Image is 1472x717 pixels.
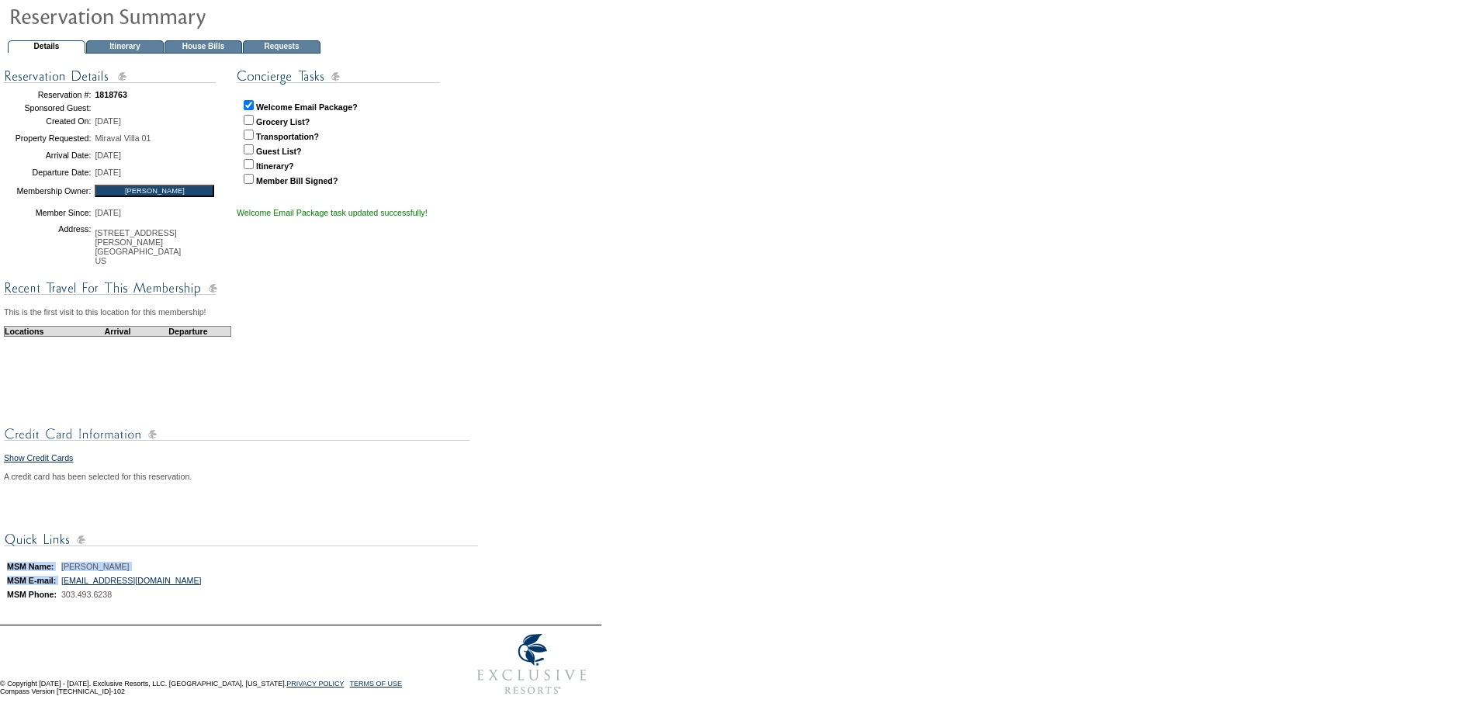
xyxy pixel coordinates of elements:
[89,326,146,336] td: Arrival
[4,164,91,181] td: Departure Date:
[462,625,601,703] img: Exclusive Resorts
[4,453,73,462] a: Show Credit Cards
[61,576,202,585] a: [EMAIL_ADDRESS][DOMAIN_NAME]
[237,208,476,217] div: Welcome Email Package task updated successfully!
[4,424,469,444] img: subTtlCreditCard.gif
[286,680,344,688] a: PRIVACY POLICY
[95,151,121,160] span: [DATE]
[4,472,476,481] div: A credit card has been selected for this reservation.
[256,147,302,156] strong: Guest List?
[4,530,478,549] img: subTtlConQuickLinks.gif
[4,113,91,130] td: Created On:
[7,590,57,599] b: MSM Phone:
[95,168,121,177] span: [DATE]
[4,224,91,269] td: Address:
[95,208,121,217] span: [DATE]
[4,86,91,103] td: Reservation #:
[4,67,217,86] img: subTtlConResDetails.gif
[61,590,112,599] span: 303.493.6238
[7,562,54,571] b: MSM Name:
[256,117,310,126] strong: Grocery List?
[4,181,91,202] td: Membership Owner:
[4,103,91,113] td: Sponsored Guest:
[256,132,319,141] strong: Transportation?
[4,307,206,317] span: This is the first visit to this location for this membership!
[256,161,294,171] strong: Itinerary?
[4,130,91,147] td: Property Requested:
[350,680,403,688] a: TERMS OF USE
[95,90,127,99] span: 1818763
[165,40,242,54] td: House Bills
[4,147,91,164] td: Arrival Date:
[95,185,214,197] input: [PERSON_NAME]
[237,67,440,86] img: subTtlConTasks.gif
[86,40,164,54] td: Itinerary
[95,228,181,265] span: [STREET_ADDRESS][PERSON_NAME] [GEOGRAPHIC_DATA] US
[319,102,358,112] strong: Package?
[256,102,317,112] strong: Welcome Email
[146,326,231,336] td: Departure
[95,133,151,143] span: Miraval Villa 01
[8,40,85,54] td: Details
[5,326,90,336] td: Locations
[243,40,320,54] td: Requests
[4,202,91,224] td: Member Since:
[4,279,217,298] img: subTtlConRecTravel.gif
[95,116,121,126] span: [DATE]
[256,176,338,185] strong: Member Bill Signed?
[7,576,56,585] b: MSM E-mail:
[61,562,130,571] span: [PERSON_NAME]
